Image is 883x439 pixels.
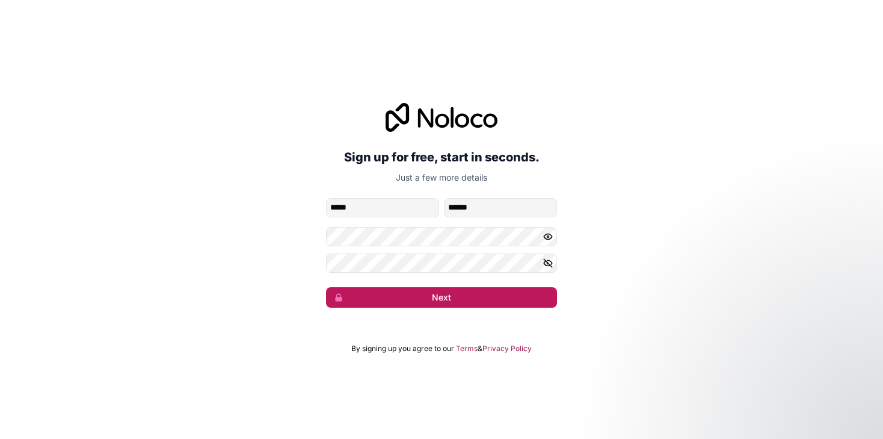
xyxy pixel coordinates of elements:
input: given-name [326,198,439,217]
p: Just a few more details [326,172,557,184]
a: Privacy Policy [482,344,532,353]
span: & [478,344,482,353]
a: Terms [456,344,478,353]
span: By signing up you agree to our [351,344,454,353]
input: Password [326,227,557,246]
input: Confirm password [326,254,557,273]
h2: Sign up for free, start in seconds. [326,146,557,168]
button: Next [326,287,557,308]
input: family-name [444,198,557,217]
iframe: Intercom notifications message [642,349,883,433]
